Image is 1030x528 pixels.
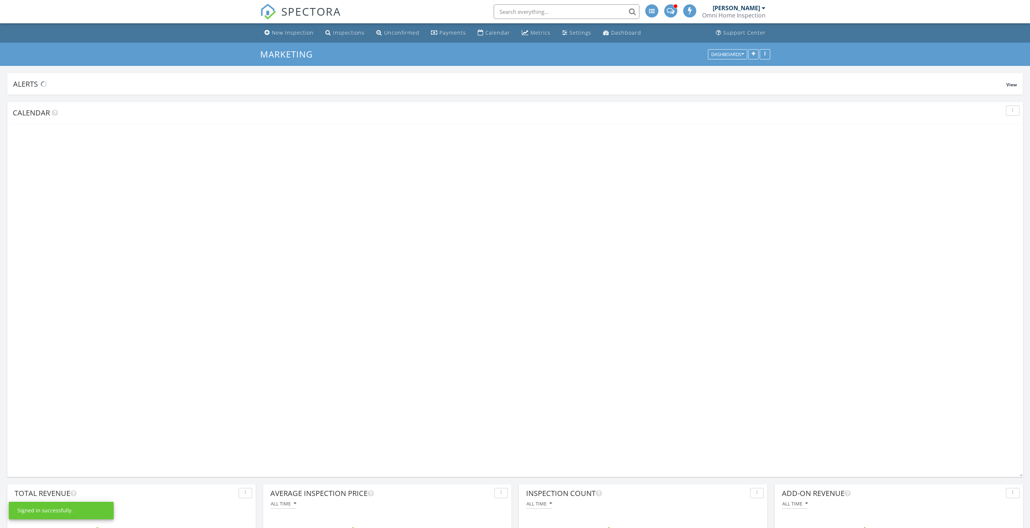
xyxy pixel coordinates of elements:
[13,108,50,118] span: Calendar
[15,499,41,509] button: All time
[13,79,1006,89] div: Alerts
[272,29,314,36] div: New Inspection
[723,29,766,36] div: Support Center
[260,10,341,25] a: SPECTORA
[17,507,73,514] div: Signed in successfully.
[428,26,469,40] a: Payments
[15,488,236,499] div: Total Revenue
[526,499,552,509] button: All time
[384,29,419,36] div: Unconfirmed
[271,501,296,506] div: All time
[782,501,808,506] div: All time
[15,501,40,506] div: All time
[260,48,319,60] a: Marketing
[713,4,760,12] div: [PERSON_NAME]
[611,29,641,36] div: Dashboard
[475,26,513,40] a: Calendar
[782,488,1003,499] div: Add-On Revenue
[262,26,317,40] a: New Inspection
[270,499,297,509] button: All time
[260,4,276,20] img: The Best Home Inspection Software - Spectora
[708,49,747,59] button: Dashboards
[281,4,341,19] span: SPECTORA
[526,488,747,499] div: Inspection Count
[782,499,808,509] button: All time
[1006,82,1017,88] span: View
[711,52,744,57] div: Dashboards
[519,26,553,40] a: Metrics
[713,26,769,40] a: Support Center
[373,26,422,40] a: Unconfirmed
[439,29,466,36] div: Payments
[526,501,552,506] div: All time
[530,29,551,36] div: Metrics
[270,488,491,499] div: Average Inspection Price
[569,29,591,36] div: Settings
[494,4,639,19] input: Search everything...
[485,29,510,36] div: Calendar
[600,26,644,40] a: Dashboard
[559,26,594,40] a: Settings
[322,26,368,40] a: Inspections
[702,12,765,19] div: Omni Home Inspection
[333,29,365,36] div: Inspections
